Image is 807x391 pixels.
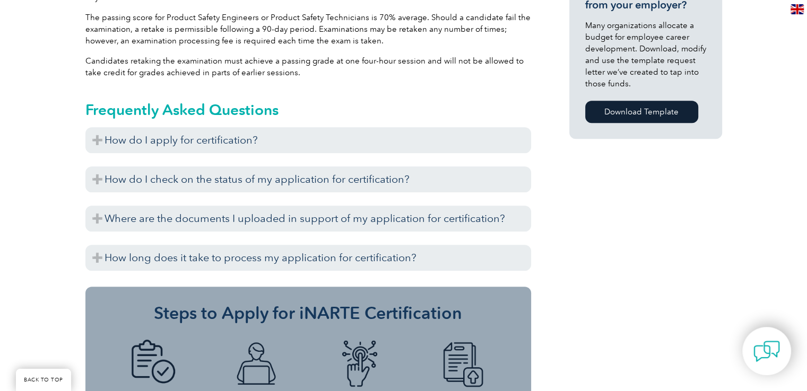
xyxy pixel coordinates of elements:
h3: How do I apply for certification? [85,127,531,153]
h2: Frequently Asked Questions [85,101,531,118]
img: contact-chat.png [753,338,780,365]
a: BACK TO TOP [16,369,71,391]
h3: Where are the documents I uploaded in support of my application for certification? [85,206,531,232]
img: icon-blue-finger-button.png [331,340,389,388]
h3: Steps to Apply for iNARTE Certification [101,303,515,324]
img: en [791,4,804,14]
p: The passing score for Product Safety Engineers or Product Safety Technicians is 70% average. Shou... [85,12,531,47]
a: Download Template [585,101,698,123]
img: icon-blue-doc-tick.png [124,340,182,388]
p: Candidates retaking the examination must achieve a passing grade at one four-hour session and wil... [85,55,531,78]
img: icon-blue-doc-arrow.png [434,340,492,388]
img: icon-blue-laptop-male.png [227,340,285,388]
h3: How do I check on the status of my application for certification? [85,166,531,192]
p: Many organizations allocate a budget for employee career development. Download, modify and use th... [585,20,706,90]
h3: How long does it take to process my application for certification? [85,245,531,271]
